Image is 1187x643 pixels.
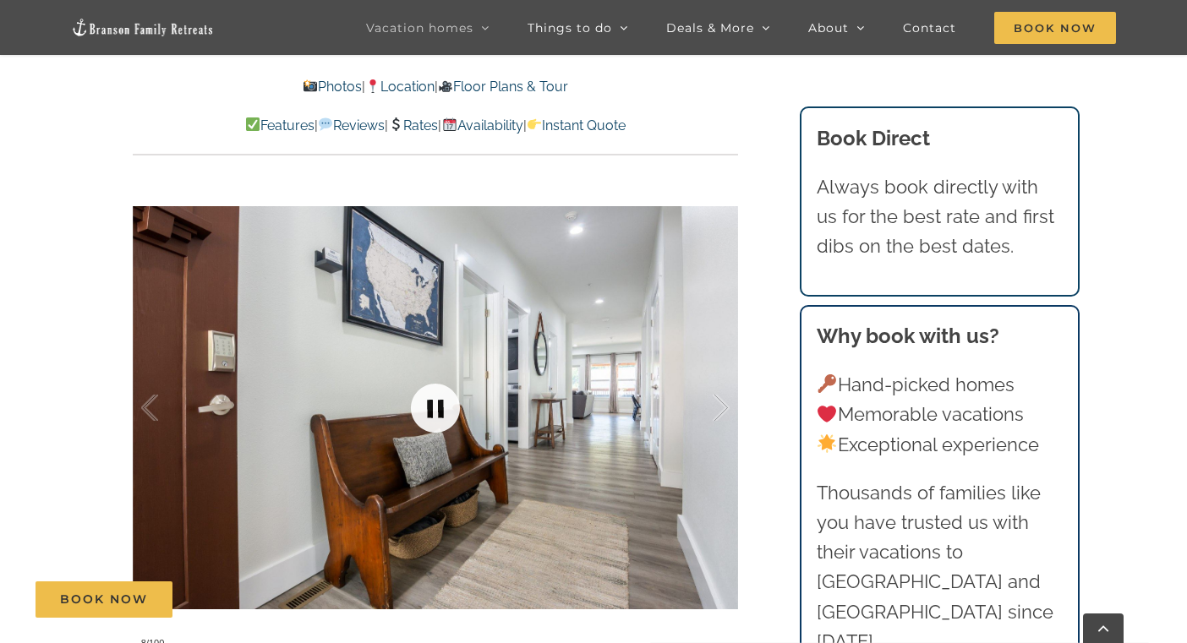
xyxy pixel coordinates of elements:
img: 📍 [366,79,380,93]
img: 🎥 [439,79,452,93]
p: | | | | [133,115,738,137]
span: Book Now [60,592,148,607]
a: Reviews [318,117,385,134]
span: About [808,22,849,34]
span: Deals & More [666,22,754,34]
a: Rates [388,117,438,134]
img: Branson Family Retreats Logo [71,18,215,37]
h3: Why book with us? [817,321,1064,351]
p: | | [133,76,738,98]
p: Always book directly with us for the best rate and first dibs on the best dates. [817,172,1064,262]
span: Contact [903,22,956,34]
img: 💲 [389,117,402,131]
b: Book Direct [817,126,930,150]
a: Floor Plans & Tour [438,79,568,95]
img: 🌟 [818,434,836,453]
img: 📆 [443,117,457,131]
a: Photos [302,79,361,95]
span: Vacation homes [366,22,473,34]
a: Book Now [36,581,172,618]
img: 🔑 [818,374,836,393]
a: Instant Quote [527,117,626,134]
a: Location [365,79,435,95]
p: Hand-picked homes Memorable vacations Exceptional experience [817,370,1064,460]
img: 💬 [319,117,332,131]
img: 👉 [528,117,541,131]
a: Features [245,117,315,134]
a: Availability [441,117,522,134]
span: Book Now [994,12,1116,44]
img: ✅ [246,117,260,131]
img: 📸 [304,79,317,93]
img: ❤️ [818,405,836,423]
span: Things to do [528,22,612,34]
